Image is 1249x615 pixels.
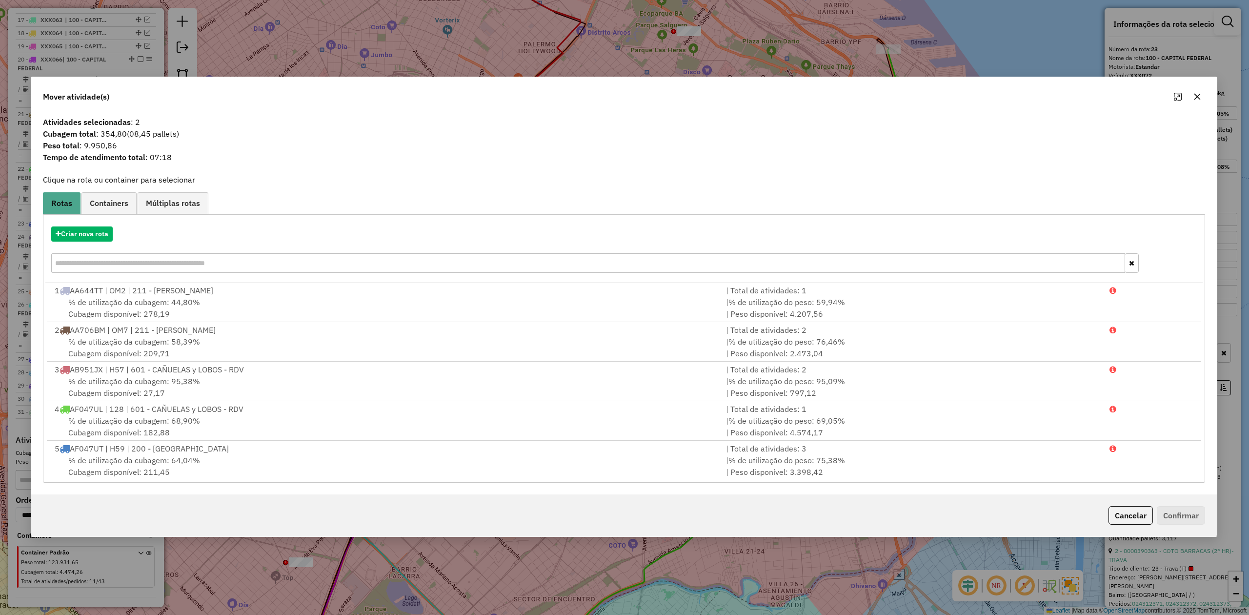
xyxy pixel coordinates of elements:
[51,226,113,242] button: Criar nova rota
[43,174,195,185] label: Clique na rota ou container para selecionar
[720,285,1104,296] div: | Total de atividades: 1
[43,152,145,162] strong: Tempo de atendimento total
[49,415,720,438] div: Cubagem disponível: 182,88
[49,285,720,296] div: 1
[49,324,720,336] div: 2
[68,376,200,386] span: % de utilização da cubagem: 95,38%
[37,151,1211,163] span: : 07:18
[720,454,1104,478] div: | | Peso disponível: 3.398,42
[68,337,200,347] span: % de utilização da cubagem: 58,39%
[70,444,229,453] span: AF047UT | H59 | 200 - [GEOGRAPHIC_DATA]
[728,337,845,347] span: % de utilização do peso: 76,46%
[720,324,1104,336] div: | Total de atividades: 2
[43,91,109,102] span: Mover atividade(s)
[1109,366,1116,373] i: Porcentagens após mover as atividades: Cubagem: 155,72% Peso: 156,39%
[720,415,1104,438] div: | | Peso disponível: 4.574,17
[68,416,200,426] span: % de utilização da cubagem: 68,90%
[728,376,845,386] span: % de utilização do peso: 95,09%
[49,443,720,454] div: 5
[728,297,845,307] span: % de utilização do peso: 59,94%
[70,286,213,295] span: AA644TT | OM2 | 211 - [PERSON_NAME]
[720,375,1104,399] div: | | Peso disponível: 797,12
[146,199,200,207] span: Múltiplas rotas
[1109,326,1116,334] i: Porcentagens após mover as atividades: Cubagem: 128,79% Peso: 171,19%
[1109,445,1116,452] i: Porcentagens após mover as atividades: Cubagem: 124,38% Peso: 147,48%
[90,199,128,207] span: Containers
[127,129,179,139] span: (08,45 pallets)
[49,364,720,375] div: 3
[37,128,1211,140] span: : 354,80
[49,296,720,320] div: Cubagem disponível: 278,19
[70,325,216,335] span: AA706BM | OM7 | 211 - [PERSON_NAME]
[37,116,1211,128] span: : 2
[728,416,845,426] span: % de utilização do peso: 69,05%
[1109,287,1116,294] i: Porcentagens após mover as atividades: Cubagem: 115,20% Peso: 154,69%
[728,455,845,465] span: % de utilização do peso: 75,38%
[49,454,720,478] div: Cubagem disponível: 211,45
[70,365,244,374] span: AB951JX | H57 | 601 - CAÑUELAS y LOBOS - RDV
[49,336,720,359] div: Cubagem disponível: 209,71
[1109,405,1116,413] i: Porcentagens após mover as atividades: Cubagem: 129,24% Peso: 136,38%
[43,129,96,139] strong: Cubagem total
[720,336,1104,359] div: | | Peso disponível: 2.473,04
[43,141,80,150] strong: Peso total
[720,364,1104,375] div: | Total de atividades: 2
[1170,89,1186,104] button: Maximize
[720,443,1104,454] div: | Total de atividades: 3
[49,375,720,399] div: Cubagem disponível: 27,17
[720,296,1104,320] div: | | Peso disponível: 4.207,56
[68,297,200,307] span: % de utilização da cubagem: 44,80%
[37,140,1211,151] span: : 9.950,86
[70,404,243,414] span: AF047UL | 128 | 601 - CAÑUELAS y LOBOS - RDV
[49,403,720,415] div: 4
[1108,506,1153,525] button: Cancelar
[68,455,200,465] span: % de utilização da cubagem: 64,04%
[43,117,131,127] strong: Atividades selecionadas
[720,403,1104,415] div: | Total de atividades: 1
[51,199,72,207] span: Rotas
